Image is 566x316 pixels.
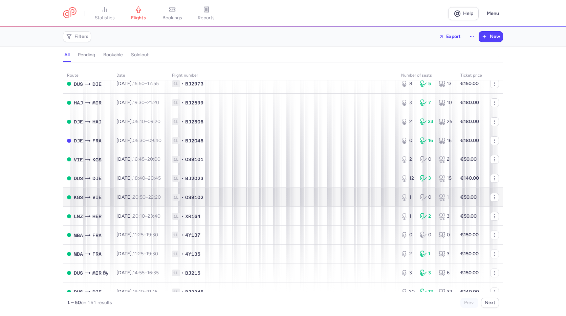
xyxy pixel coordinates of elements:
div: 1 [401,194,415,201]
span: BJ2023 [185,175,203,182]
span: reports [198,15,215,21]
span: OS9101 [185,156,203,163]
span: 1L [172,175,180,182]
span: New [490,34,500,39]
div: 3 [420,175,434,182]
time: 19:10 [133,289,144,295]
span: BJ2046 [185,137,203,144]
span: BJ2806 [185,118,203,125]
time: 18:40 [133,175,145,181]
span: • [181,118,184,125]
span: 1L [172,289,180,295]
time: 20:00 [147,156,160,162]
div: 20 [401,289,415,295]
time: 22:20 [148,194,161,200]
button: Export [435,31,465,42]
span: KGS [92,156,102,163]
time: 19:30 [133,100,145,105]
strong: €50.00 [460,194,477,200]
time: 20:50 [133,194,146,200]
th: route [63,71,112,81]
span: DJE [92,80,102,88]
span: [DATE], [116,175,161,181]
span: [DATE], [116,119,160,124]
span: FRA [92,232,102,239]
div: 7 [420,99,434,106]
h4: pending [78,52,95,58]
span: [DATE], [116,100,159,105]
time: 20:45 [148,175,161,181]
strong: €150.00 [460,270,479,276]
div: 3 [439,213,452,220]
span: KGS [74,194,83,201]
button: New [479,32,503,42]
span: [DATE], [116,270,159,276]
th: number of seats [397,71,456,81]
span: DUS [74,288,83,296]
th: Flight number [168,71,397,81]
time: 21:20 [147,100,159,105]
div: 0 [401,232,415,238]
span: MIR [92,269,102,277]
time: 19:30 [146,232,158,238]
div: 5 [420,80,434,87]
div: 3 [420,270,434,276]
strong: €140.00 [460,289,479,295]
span: BJ2973 [185,80,203,87]
span: • [181,194,184,201]
span: • [181,80,184,87]
span: BJ215 [185,270,200,276]
strong: €180.00 [460,119,479,124]
button: Menu [483,7,503,20]
div: 1 [439,194,452,201]
span: • [181,213,184,220]
h4: bookable [103,52,123,58]
span: bookings [162,15,182,21]
span: • [181,251,184,257]
span: DJE [74,118,83,125]
span: [DATE], [116,251,158,257]
time: 23:40 [148,213,160,219]
span: [DATE], [116,232,158,238]
div: 0 [420,194,434,201]
span: DUS [74,175,83,182]
span: [DATE], [116,138,161,143]
strong: €50.00 [460,213,477,219]
div: 8 [401,80,415,87]
div: 0 [420,232,434,238]
div: 3 [401,99,415,106]
div: 23 [420,118,434,125]
span: – [133,270,159,276]
span: DUS [74,80,83,88]
button: Prev. [460,298,478,308]
div: 32 [439,289,452,295]
span: HAJ [92,118,102,125]
span: – [133,156,160,162]
span: • [181,270,184,276]
span: DJE [92,175,102,182]
button: Next [481,298,499,308]
time: 20:10 [133,213,145,219]
time: 16:45 [133,156,145,162]
time: 05:30 [133,138,146,143]
div: 12 [420,289,434,295]
div: 16 [420,137,434,144]
span: 1L [172,118,180,125]
strong: €150.00 [460,232,479,238]
time: 09:20 [148,119,160,124]
div: 0 [439,232,452,238]
span: FRA [92,250,102,258]
a: bookings [155,6,189,21]
span: – [133,175,161,181]
span: 1L [172,137,180,144]
span: • [181,175,184,182]
span: DJE [92,288,102,296]
span: [DATE], [116,194,161,200]
span: Filters [74,34,88,39]
div: 10 [439,99,452,106]
div: 0 [420,156,434,163]
strong: €150.00 [460,81,479,86]
span: – [133,100,159,105]
span: 1L [172,213,180,220]
span: on 161 results [81,300,112,305]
